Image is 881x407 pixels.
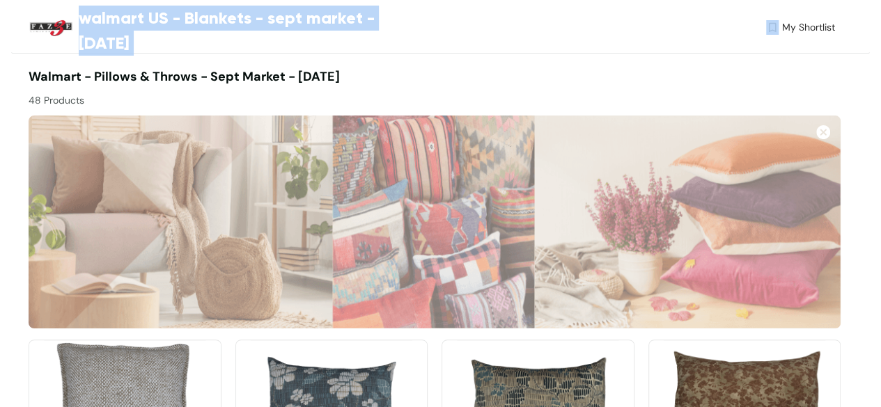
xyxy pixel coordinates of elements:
span: My Shortlist [782,20,835,35]
div: 48 Products [29,86,435,108]
img: Close [816,125,830,139]
img: wishlist [766,20,779,35]
img: 0f78bc74-8c54-42b3-b7c2-bf00ad9a0064 [29,115,841,328]
img: Buyer Portal [29,6,74,51]
span: walmart US - Blankets - sept market - [DATE] [79,6,381,56]
span: Walmart - Pillows & Throws - Sept Market - [DATE] [29,68,340,85]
